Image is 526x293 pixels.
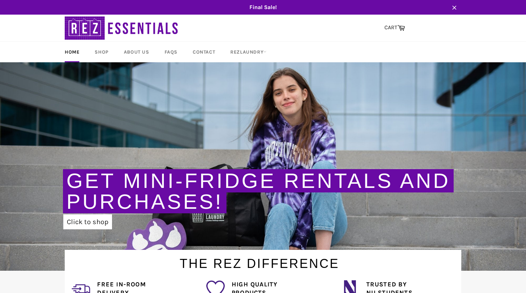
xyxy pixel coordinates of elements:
[58,250,461,272] h1: The Rez Difference
[158,42,184,62] a: FAQs
[223,42,273,62] a: RezLaundry
[65,15,180,41] img: RezEssentials
[381,21,408,35] a: CART
[58,42,86,62] a: Home
[66,169,450,213] a: Get Mini-Fridge Rentals and Purchases!
[58,3,468,11] span: Final Sale!
[88,42,115,62] a: Shop
[117,42,156,62] a: About Us
[186,42,222,62] a: Contact
[63,214,112,229] a: Click to shop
